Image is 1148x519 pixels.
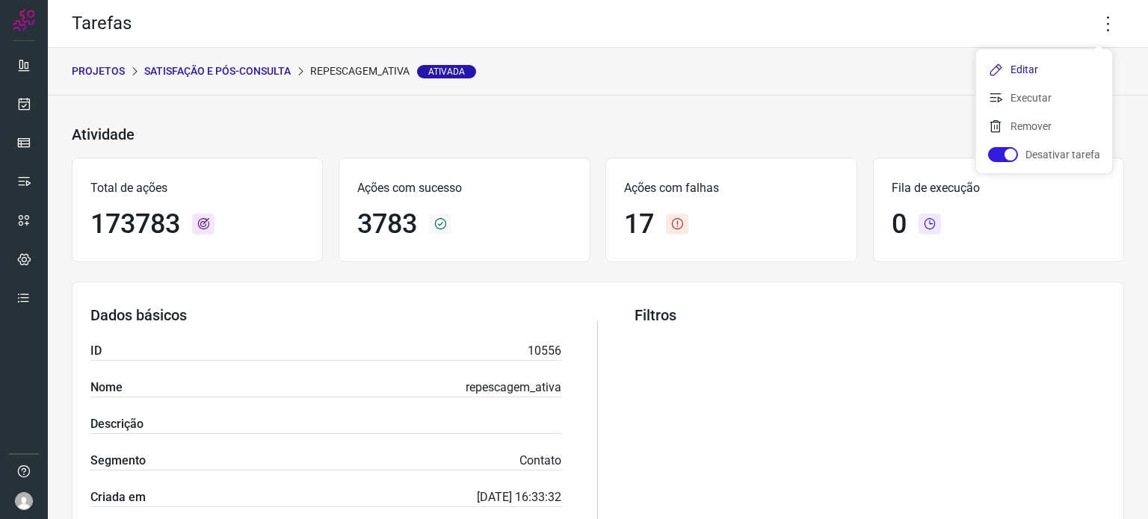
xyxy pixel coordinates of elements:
h1: 3783 [357,208,417,240]
label: ID [90,342,102,360]
p: Contato [519,452,561,470]
h2: Tarefas [72,13,132,34]
li: Executar [976,86,1112,110]
p: Satisfação e Pós-Consulta [144,63,291,79]
label: Descrição [90,415,143,433]
li: Desativar tarefa [976,143,1112,167]
p: [DATE] 16:33:32 [477,488,561,506]
p: Total de ações [90,179,304,197]
h1: 17 [624,208,654,240]
p: Ações com falhas [624,179,838,197]
li: Remover [976,114,1112,138]
h3: Filtros [635,306,1105,324]
li: Editar [976,58,1112,81]
label: Criada em [90,488,146,506]
p: repescagem_ativa [310,63,476,79]
h3: Dados básicos [90,306,561,324]
p: Ações com sucesso [357,179,571,197]
h1: 173783 [90,208,180,240]
label: Nome [90,379,123,397]
p: PROJETOS [72,63,125,79]
img: Logo [13,9,35,31]
h3: Atividade [72,125,135,143]
p: Fila de execução [892,179,1105,197]
img: avatar-user-boy.jpg [15,492,33,510]
label: Segmento [90,452,146,470]
h1: 0 [892,208,907,240]
p: repescagem_ativa [466,379,561,397]
p: 10556 [528,342,561,360]
span: Ativada [417,65,476,78]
